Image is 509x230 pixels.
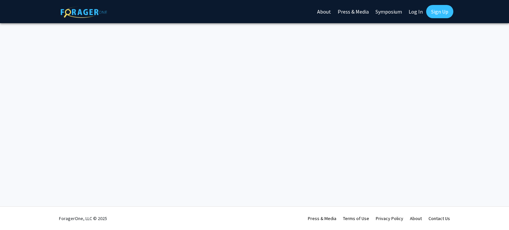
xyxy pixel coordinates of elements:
[376,215,403,221] a: Privacy Policy
[308,215,336,221] a: Press & Media
[428,215,450,221] a: Contact Us
[410,215,422,221] a: About
[426,5,453,18] a: Sign Up
[61,6,107,18] img: ForagerOne Logo
[343,215,369,221] a: Terms of Use
[59,207,107,230] div: ForagerOne, LLC © 2025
